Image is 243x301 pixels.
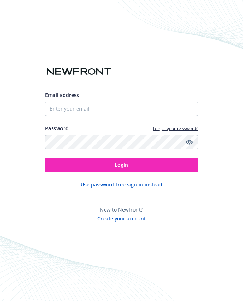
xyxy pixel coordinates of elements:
button: Use password-free sign in instead [81,181,162,188]
input: Enter your password [45,135,198,149]
label: Password [45,125,69,132]
span: Login [115,161,128,168]
a: Forgot your password? [153,125,198,131]
span: New to Newfront? [100,206,143,213]
input: Enter your email [45,102,198,116]
button: Create your account [97,213,146,222]
a: Show password [185,138,194,146]
button: Login [45,158,198,172]
img: Newfront logo [45,65,113,78]
span: Email address [45,92,79,98]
